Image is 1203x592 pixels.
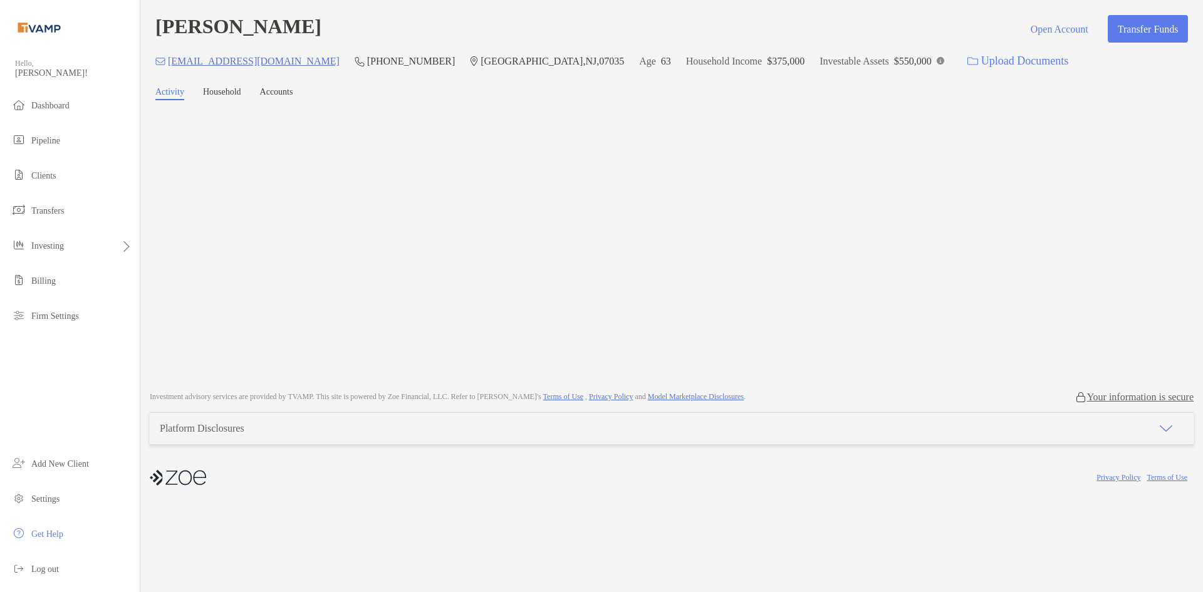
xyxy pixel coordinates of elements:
div: Platform Disclosures [160,423,244,434]
img: Email Icon [155,58,165,65]
a: Household [203,87,241,100]
h4: [PERSON_NAME] [155,15,321,43]
button: Transfer Funds [1108,15,1188,43]
span: Get Help [31,529,63,539]
p: [EMAIL_ADDRESS][DOMAIN_NAME] [168,53,340,69]
img: logout icon [11,561,26,576]
img: company logo [150,464,206,492]
p: 63 [661,53,671,69]
img: pipeline icon [11,132,26,147]
span: Transfers [31,206,64,216]
img: get-help icon [11,526,26,541]
img: billing icon [11,273,26,288]
img: transfers icon [11,202,26,217]
span: Billing [31,276,56,286]
a: Upload Documents [959,48,1076,75]
span: Dashboard [31,101,70,110]
a: Privacy Policy [1096,473,1140,482]
img: button icon [967,57,978,66]
img: Zoe Logo [15,5,63,50]
a: Model Marketplace Disclosures [648,392,744,401]
p: $375,000 [767,53,805,69]
img: add_new_client icon [11,455,26,470]
span: Firm Settings [31,311,79,321]
a: Terms of Use [543,392,583,401]
img: dashboard icon [11,97,26,112]
img: Phone Icon [355,56,365,66]
p: Investable Assets [820,53,889,69]
span: Investing [31,241,64,251]
p: [GEOGRAPHIC_DATA] , NJ , 07035 [481,53,624,69]
a: Privacy Policy [589,392,633,401]
a: Terms of Use [1147,473,1187,482]
img: firm-settings icon [11,308,26,323]
span: Clients [31,171,56,180]
a: Activity [155,87,184,100]
span: Add New Client [31,459,89,469]
p: Your information is secure [1087,391,1194,403]
p: [PHONE_NUMBER] [367,53,455,69]
p: Age [639,53,656,69]
img: settings icon [11,491,26,506]
img: Location Icon [470,56,478,66]
span: [PERSON_NAME]! [15,68,132,78]
button: Open Account [1021,15,1098,43]
p: Investment advisory services are provided by TVAMP . This site is powered by Zoe Financial, LLC. ... [150,392,746,402]
img: icon arrow [1159,421,1174,436]
a: Accounts [260,87,293,100]
span: Log out [31,564,59,574]
img: investing icon [11,237,26,252]
p: Household Income [686,53,762,69]
span: Pipeline [31,136,60,145]
span: Settings [31,494,60,504]
img: clients icon [11,167,26,182]
p: $550,000 [894,53,932,69]
img: Info Icon [937,57,944,65]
